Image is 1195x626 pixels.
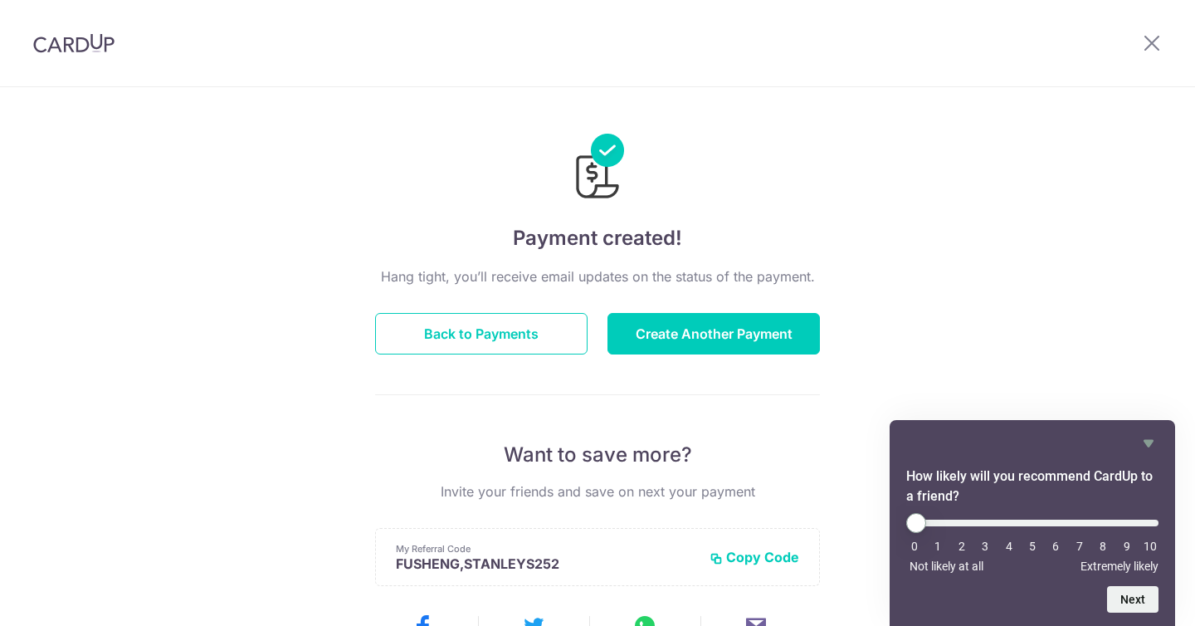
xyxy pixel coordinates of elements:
[929,540,946,553] li: 1
[375,267,820,286] p: Hang tight, you’ll receive email updates on the status of the payment.
[977,540,993,553] li: 3
[906,540,923,553] li: 0
[1047,540,1064,553] li: 6
[1107,586,1158,613] button: Next question
[1095,540,1111,553] li: 8
[396,555,696,572] p: FUSHENG,STANLEYS252
[906,467,1158,506] h2: How likely will you recommend CardUp to a friend? Select an option from 0 to 10, with 0 being Not...
[33,33,115,53] img: CardUp
[1024,540,1041,553] li: 5
[906,513,1158,573] div: How likely will you recommend CardUp to a friend? Select an option from 0 to 10, with 0 being Not...
[375,313,588,355] button: Back to Payments
[710,549,799,565] button: Copy Code
[607,313,820,355] button: Create Another Payment
[906,433,1158,613] div: How likely will you recommend CardUp to a friend? Select an option from 0 to 10, with 0 being Not...
[375,223,820,253] h4: Payment created!
[375,442,820,468] p: Want to save more?
[954,540,970,553] li: 2
[1080,560,1158,573] span: Extremely likely
[396,542,696,555] p: My Referral Code
[375,482,820,501] p: Invite your friends and save on next your payment
[910,560,983,573] span: Not likely at all
[571,134,624,203] img: Payments
[1071,540,1088,553] li: 7
[1001,540,1017,553] li: 4
[1142,540,1158,553] li: 10
[1119,540,1135,553] li: 9
[1139,433,1158,453] button: Hide survey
